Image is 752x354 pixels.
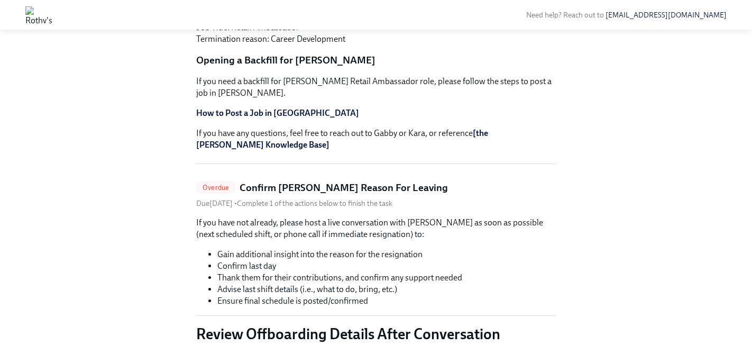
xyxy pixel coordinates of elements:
li: Gain additional insight into the reason for the resignation [217,249,556,260]
p: If you have any questions, feel free to reach out to Gabby or Kara, or reference [196,128,556,151]
a: [EMAIL_ADDRESS][DOMAIN_NAME] [606,11,727,20]
li: Advise last shift details (i.e., what to do, bring, etc.) [217,284,556,295]
a: How to Post a Job in [GEOGRAPHIC_DATA] [196,108,359,118]
li: Confirm last day [217,260,556,272]
h5: Confirm [PERSON_NAME] Reason For Leaving [240,181,448,195]
span: Need help? Reach out to [526,11,727,20]
p: Review Offboarding Details After Conversation [196,324,556,343]
p: If you need a backfill for [PERSON_NAME] Retail Ambassador role, please follow the steps to post ... [196,76,556,99]
li: Thank them for their contributions, and confirm any support needed [217,272,556,284]
a: [the [PERSON_NAME] Knowledge Base] [196,128,488,150]
span: Sunday, August 10th 2025, 9:00 am [196,199,234,208]
img: Rothy's [25,6,52,23]
p: Opening a Backfill for [PERSON_NAME] [196,53,556,67]
a: OverdueConfirm [PERSON_NAME] Reason For LeavingDue[DATE] •Complete 1 of the actions below to fini... [196,181,556,209]
li: Ensure final schedule is posted/confirmed [217,295,556,307]
p: If you have not already, please host a live conversation with [PERSON_NAME] as soon as possible (... [196,217,556,240]
div: • Complete 1 of the actions below to finish the task [196,198,392,208]
span: Overdue [196,184,235,192]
